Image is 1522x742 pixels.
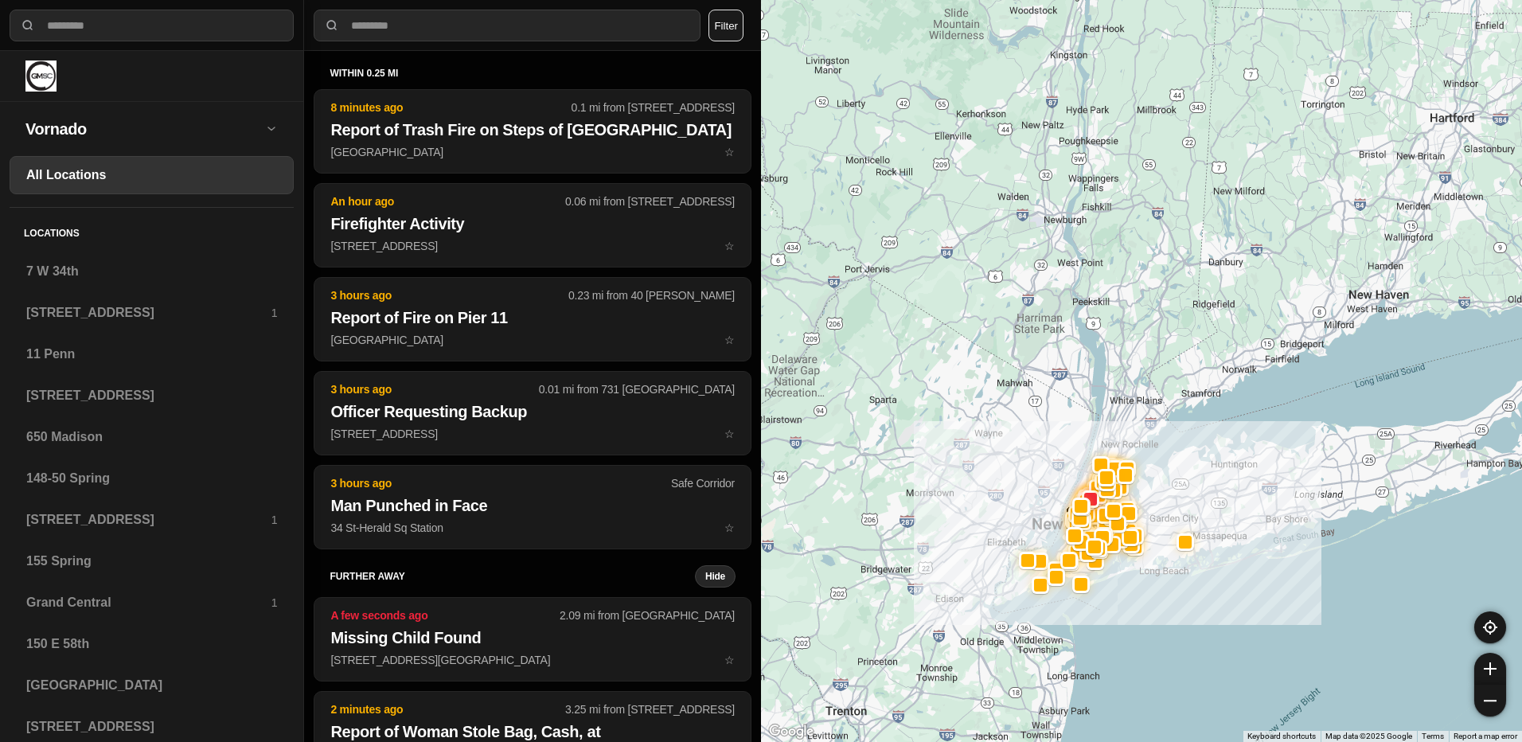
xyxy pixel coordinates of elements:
h2: Vornado [25,118,265,140]
small: Hide [705,570,725,583]
a: 650 Madison [10,418,294,456]
button: zoom-in [1474,653,1506,685]
span: star [724,654,735,666]
h3: [STREET_ADDRESS] [26,717,277,736]
p: [GEOGRAPHIC_DATA] [330,332,735,348]
h2: Man Punched in Face [330,494,735,517]
img: search [324,18,340,33]
img: open [265,122,278,135]
h3: [GEOGRAPHIC_DATA] [26,676,277,695]
p: 1 [271,595,278,611]
a: [GEOGRAPHIC_DATA] [10,666,294,705]
p: 1 [271,305,278,321]
p: 2.09 mi from [GEOGRAPHIC_DATA] [560,607,735,623]
p: [STREET_ADDRESS] [330,238,735,254]
h3: Grand Central [26,593,271,612]
a: Open this area in Google Maps (opens a new window) [765,721,818,742]
h3: 148-50 Spring [26,469,277,488]
p: 0.1 mi from [STREET_ADDRESS] [572,100,735,115]
a: An hour ago0.06 mi from [STREET_ADDRESS]Firefighter Activity[STREET_ADDRESS]star [314,239,751,252]
p: 0.23 mi from 40 [PERSON_NAME] [568,287,735,303]
button: 3 hours agoSafe CorridorMan Punched in Face34 St-Herald Sq Stationstar [314,465,751,549]
p: 3 hours ago [330,287,568,303]
a: [STREET_ADDRESS]1 [10,294,294,332]
button: Filter [708,10,743,41]
a: A few seconds ago2.09 mi from [GEOGRAPHIC_DATA]Missing Child Found[STREET_ADDRESS][GEOGRAPHIC_DAT... [314,653,751,666]
p: 1 [271,512,278,528]
img: Google [765,721,818,742]
p: 8 minutes ago [330,100,571,115]
p: [GEOGRAPHIC_DATA] [330,144,735,160]
button: Keyboard shortcuts [1247,731,1316,742]
h3: 155 Spring [26,552,277,571]
p: 3 hours ago [330,475,671,491]
h3: [STREET_ADDRESS] [26,386,277,405]
p: A few seconds ago [330,607,560,623]
p: 0.06 mi from [STREET_ADDRESS] [565,193,735,209]
h3: 7 W 34th [26,262,277,281]
button: A few seconds ago2.09 mi from [GEOGRAPHIC_DATA]Missing Child Found[STREET_ADDRESS][GEOGRAPHIC_DAT... [314,597,751,681]
a: [STREET_ADDRESS] [10,377,294,415]
button: recenter [1474,611,1506,643]
p: Safe Corridor [671,475,735,491]
button: Hide [695,565,736,588]
h5: Locations [10,208,294,252]
button: zoom-out [1474,685,1506,717]
h2: Report of Trash Fire on Steps of [GEOGRAPHIC_DATA] [330,119,735,141]
a: Terms (opens in new tab) [1422,732,1444,740]
button: An hour ago0.06 mi from [STREET_ADDRESS]Firefighter Activity[STREET_ADDRESS]star [314,183,751,268]
img: zoom-out [1484,694,1497,707]
a: 3 hours ago0.23 mi from 40 [PERSON_NAME]Report of Fire on Pier 11[GEOGRAPHIC_DATA]star [314,333,751,346]
h3: [STREET_ADDRESS] [26,510,271,529]
a: Grand Central1 [10,584,294,622]
span: star [724,146,735,158]
p: 34 St-Herald Sq Station [330,520,735,536]
h2: Report of Fire on Pier 11 [330,307,735,329]
p: 0.01 mi from 731 [GEOGRAPHIC_DATA] [539,381,735,397]
h5: within 0.25 mi [330,67,736,80]
h2: Firefighter Activity [330,213,735,235]
a: 150 E 58th [10,625,294,663]
button: 8 minutes ago0.1 mi from [STREET_ADDRESS]Report of Trash Fire on Steps of [GEOGRAPHIC_DATA][GEOGR... [314,89,751,174]
h3: 650 Madison [26,428,277,447]
img: zoom-in [1484,662,1497,675]
a: [STREET_ADDRESS]1 [10,501,294,539]
span: star [724,334,735,346]
a: Report a map error [1454,732,1517,740]
h3: 150 E 58th [26,635,277,654]
a: 155 Spring [10,542,294,580]
h3: All Locations [26,166,277,185]
h3: [STREET_ADDRESS] [26,303,271,322]
a: 11 Penn [10,335,294,373]
a: 3 hours agoSafe CorridorMan Punched in Face34 St-Herald Sq Stationstar [314,521,751,534]
h3: 11 Penn [26,345,277,364]
span: star [724,240,735,252]
a: 8 minutes ago0.1 mi from [STREET_ADDRESS]Report of Trash Fire on Steps of [GEOGRAPHIC_DATA][GEOGR... [314,145,751,158]
p: 2 minutes ago [330,701,565,717]
button: 3 hours ago0.23 mi from 40 [PERSON_NAME]Report of Fire on Pier 11[GEOGRAPHIC_DATA]star [314,277,751,361]
h2: Missing Child Found [330,627,735,649]
p: 3.25 mi from [STREET_ADDRESS] [565,701,735,717]
a: 7 W 34th [10,252,294,291]
p: 3 hours ago [330,381,538,397]
button: 3 hours ago0.01 mi from 731 [GEOGRAPHIC_DATA]Officer Requesting Backup[STREET_ADDRESS]star [314,371,751,455]
a: 3 hours ago0.01 mi from 731 [GEOGRAPHIC_DATA]Officer Requesting Backup[STREET_ADDRESS]star [314,427,751,440]
img: logo [25,61,57,92]
h5: further away [330,570,695,583]
span: star [724,521,735,534]
img: search [20,18,36,33]
p: An hour ago [330,193,565,209]
p: [STREET_ADDRESS] [330,426,735,442]
p: [STREET_ADDRESS][GEOGRAPHIC_DATA] [330,652,735,668]
a: 148-50 Spring [10,459,294,498]
a: All Locations [10,156,294,194]
span: star [724,428,735,440]
h2: Officer Requesting Backup [330,400,735,423]
img: recenter [1483,620,1497,635]
span: Map data ©2025 Google [1325,732,1412,740]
